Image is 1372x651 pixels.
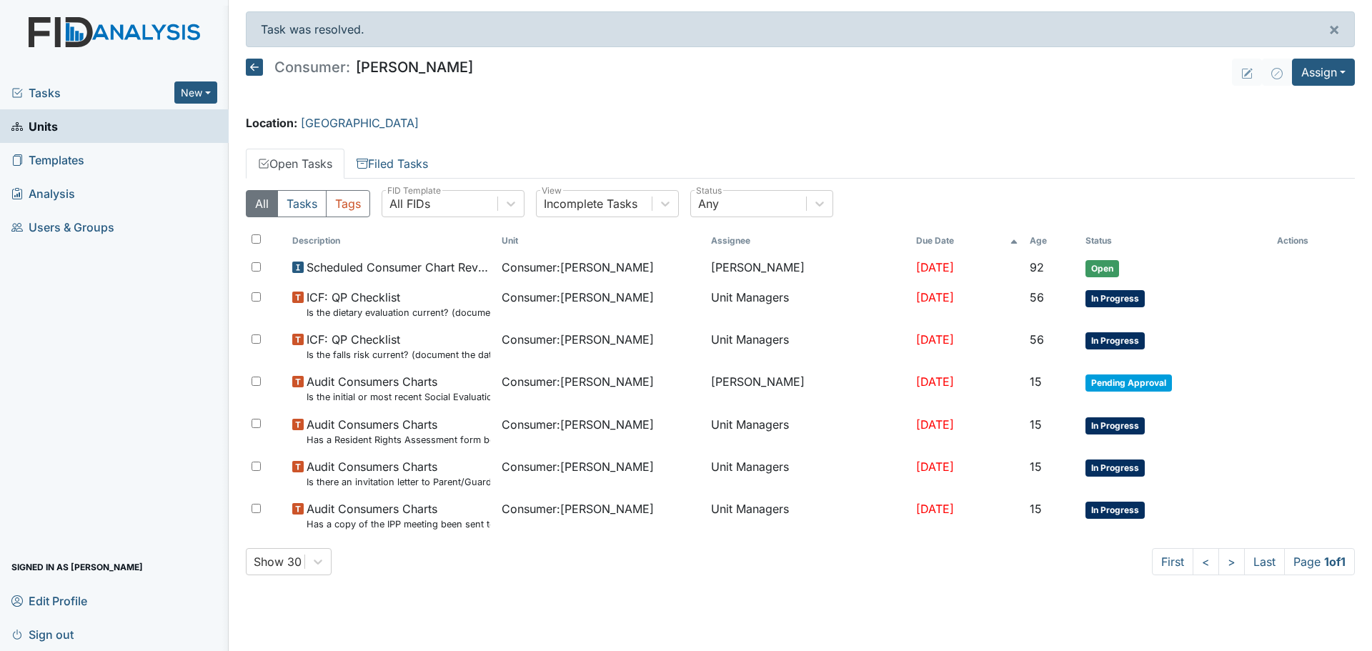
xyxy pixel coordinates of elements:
[307,517,490,531] small: Has a copy of the IPP meeting been sent to the Parent/Guardian [DATE] of the meeting?
[698,195,719,212] div: Any
[252,234,261,244] input: Toggle All Rows Selected
[705,325,910,367] td: Unit Managers
[1030,260,1044,274] span: 92
[705,229,910,253] th: Assignee
[246,116,297,130] strong: Location:
[502,416,654,433] span: Consumer : [PERSON_NAME]
[705,253,910,283] td: [PERSON_NAME]
[1328,19,1340,39] span: ×
[502,500,654,517] span: Consumer : [PERSON_NAME]
[705,452,910,495] td: Unit Managers
[1085,502,1145,519] span: In Progress
[1085,374,1172,392] span: Pending Approval
[307,433,490,447] small: Has a Resident Rights Assessment form been completed (18 years or older)?
[1218,548,1245,575] a: >
[1030,374,1042,389] span: 15
[502,331,654,348] span: Consumer : [PERSON_NAME]
[307,306,490,319] small: Is the dietary evaluation current? (document the date in the comment section)
[1292,59,1355,86] button: Assign
[307,416,490,447] span: Audit Consumers Charts Has a Resident Rights Assessment form been completed (18 years or older)?
[1085,260,1119,277] span: Open
[1030,502,1042,516] span: 15
[307,458,490,489] span: Audit Consumers Charts Is there an invitation letter to Parent/Guardian for current years team me...
[301,116,419,130] a: [GEOGRAPHIC_DATA]
[307,475,490,489] small: Is there an invitation letter to Parent/Guardian for current years team meetings in T-Logs (Therap)?
[11,623,74,645] span: Sign out
[502,458,654,475] span: Consumer : [PERSON_NAME]
[11,590,87,612] span: Edit Profile
[1152,548,1193,575] a: First
[544,195,637,212] div: Incomplete Tasks
[1085,332,1145,349] span: In Progress
[11,115,58,137] span: Units
[1030,290,1044,304] span: 56
[705,495,910,537] td: Unit Managers
[916,260,954,274] span: [DATE]
[502,259,654,276] span: Consumer : [PERSON_NAME]
[11,556,143,578] span: Signed in as [PERSON_NAME]
[705,410,910,452] td: Unit Managers
[916,332,954,347] span: [DATE]
[1085,459,1145,477] span: In Progress
[496,229,705,253] th: Toggle SortBy
[246,190,370,217] div: Type filter
[307,331,490,362] span: ICF: QP Checklist Is the falls risk current? (document the date in the comment section)
[1030,417,1042,432] span: 15
[254,553,302,570] div: Show 30
[1271,229,1343,253] th: Actions
[705,367,910,409] td: [PERSON_NAME]
[1244,548,1285,575] a: Last
[246,11,1355,47] div: Task was resolved.
[307,348,490,362] small: Is the falls risk current? (document the date in the comment section)
[246,190,278,217] button: All
[307,373,490,404] span: Audit Consumers Charts Is the initial or most recent Social Evaluation in the chart?
[916,374,954,389] span: [DATE]
[277,190,327,217] button: Tasks
[1324,555,1346,569] strong: 1 of 1
[307,259,490,276] span: Scheduled Consumer Chart Review
[246,59,473,76] h5: [PERSON_NAME]
[326,190,370,217] button: Tags
[1193,548,1219,575] a: <
[274,60,350,74] span: Consumer:
[916,459,954,474] span: [DATE]
[307,390,490,404] small: Is the initial or most recent Social Evaluation in the chart?
[1085,290,1145,307] span: In Progress
[1152,548,1355,575] nav: task-pagination
[287,229,496,253] th: Toggle SortBy
[11,84,174,101] a: Tasks
[11,149,84,171] span: Templates
[307,289,490,319] span: ICF: QP Checklist Is the dietary evaluation current? (document the date in the comment section)
[11,216,114,238] span: Users & Groups
[916,290,954,304] span: [DATE]
[246,149,344,179] a: Open Tasks
[910,229,1023,253] th: Toggle SortBy
[389,195,430,212] div: All FIDs
[502,373,654,390] span: Consumer : [PERSON_NAME]
[1085,417,1145,434] span: In Progress
[1030,459,1042,474] span: 15
[1024,229,1080,253] th: Toggle SortBy
[1030,332,1044,347] span: 56
[174,81,217,104] button: New
[1080,229,1271,253] th: Toggle SortBy
[344,149,440,179] a: Filed Tasks
[307,500,490,531] span: Audit Consumers Charts Has a copy of the IPP meeting been sent to the Parent/Guardian within 30 d...
[246,190,1355,575] div: Open Tasks
[11,182,75,204] span: Analysis
[1314,12,1354,46] button: ×
[916,417,954,432] span: [DATE]
[705,283,910,325] td: Unit Managers
[916,502,954,516] span: [DATE]
[502,289,654,306] span: Consumer : [PERSON_NAME]
[1284,548,1355,575] span: Page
